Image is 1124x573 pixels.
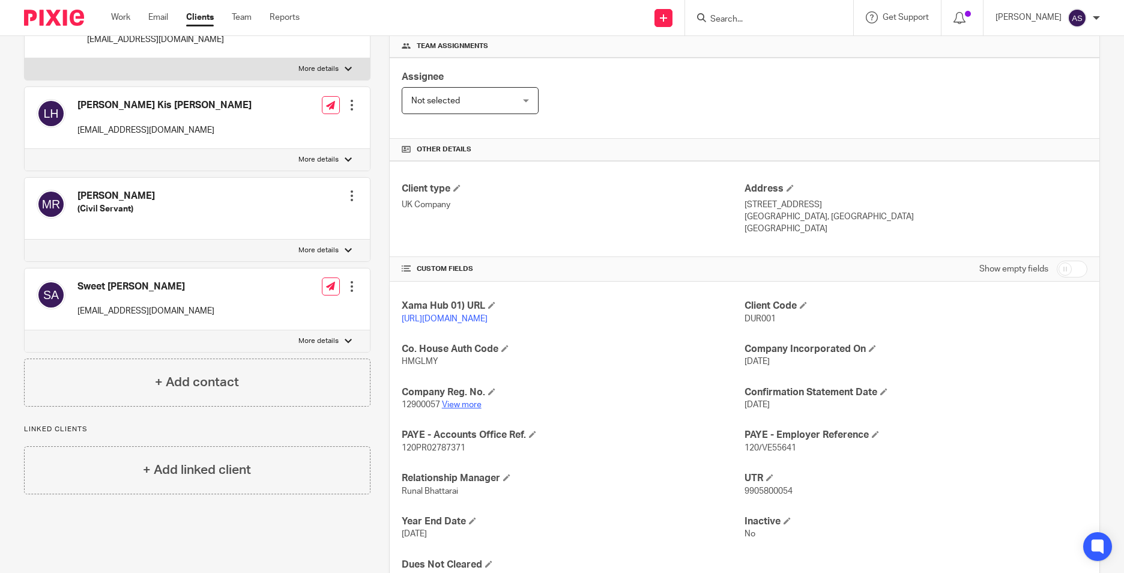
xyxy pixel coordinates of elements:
[77,99,252,112] h4: [PERSON_NAME] Kis [PERSON_NAME]
[24,425,370,434] p: Linked clients
[402,357,438,366] span: HMGLMY
[745,401,770,409] span: [DATE]
[402,386,745,399] h4: Company Reg. No.
[745,444,796,452] span: 120/VE55641
[709,14,817,25] input: Search
[143,461,251,479] h4: + Add linked client
[745,300,1087,312] h4: Client Code
[402,559,745,571] h4: Dues Not Cleared
[745,357,770,366] span: [DATE]
[298,246,339,255] p: More details
[745,429,1087,441] h4: PAYE - Employer Reference
[402,472,745,485] h4: Relationship Manager
[745,343,1087,356] h4: Company Incorporated On
[402,300,745,312] h4: Xama Hub 01) URL
[111,11,130,23] a: Work
[979,263,1048,275] label: Show empty fields
[37,280,65,309] img: svg%3E
[186,11,214,23] a: Clients
[745,472,1087,485] h4: UTR
[402,199,745,211] p: UK Company
[402,487,458,496] span: Runal Bhattarai
[442,401,482,409] a: View more
[402,343,745,356] h4: Co. House Auth Code
[745,211,1087,223] p: [GEOGRAPHIC_DATA], [GEOGRAPHIC_DATA]
[148,11,168,23] a: Email
[745,386,1087,399] h4: Confirmation Statement Date
[37,190,65,219] img: svg%3E
[402,515,745,528] h4: Year End Date
[77,280,214,293] h4: Sweet [PERSON_NAME]
[745,515,1087,528] h4: Inactive
[1068,8,1087,28] img: svg%3E
[37,99,65,128] img: svg%3E
[402,429,745,441] h4: PAYE - Accounts Office Ref.
[411,97,460,105] span: Not selected
[24,10,84,26] img: Pixie
[155,373,239,392] h4: + Add contact
[402,72,444,82] span: Assignee
[402,264,745,274] h4: CUSTOM FIELDS
[745,199,1087,211] p: [STREET_ADDRESS]
[402,401,440,409] span: 12900057
[298,336,339,346] p: More details
[77,190,155,202] h4: [PERSON_NAME]
[883,13,929,22] span: Get Support
[270,11,300,23] a: Reports
[745,183,1087,195] h4: Address
[745,530,755,538] span: No
[87,34,224,46] p: [EMAIL_ADDRESS][DOMAIN_NAME]
[402,183,745,195] h4: Client type
[232,11,252,23] a: Team
[77,124,252,136] p: [EMAIL_ADDRESS][DOMAIN_NAME]
[417,41,488,51] span: Team assignments
[298,64,339,74] p: More details
[402,530,427,538] span: [DATE]
[745,487,793,496] span: 9905800054
[745,223,1087,235] p: [GEOGRAPHIC_DATA]
[298,155,339,165] p: More details
[77,305,214,317] p: [EMAIL_ADDRESS][DOMAIN_NAME]
[402,444,465,452] span: 120PR02787371
[996,11,1062,23] p: [PERSON_NAME]
[77,203,155,215] h5: (Civil Servant)
[745,315,776,323] span: DUR001
[417,145,471,154] span: Other details
[402,315,488,323] a: [URL][DOMAIN_NAME]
